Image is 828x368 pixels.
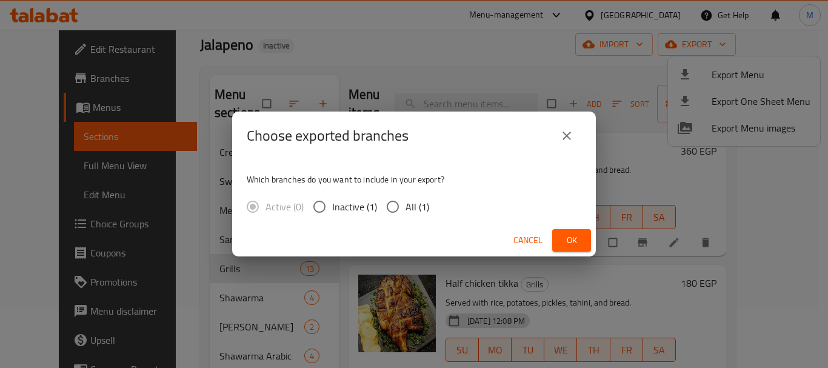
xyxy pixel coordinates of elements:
[513,233,543,248] span: Cancel
[247,126,409,146] h2: Choose exported branches
[552,121,581,150] button: close
[562,233,581,248] span: Ok
[247,173,581,186] p: Which branches do you want to include in your export?
[332,199,377,214] span: Inactive (1)
[406,199,429,214] span: All (1)
[552,229,591,252] button: Ok
[509,229,547,252] button: Cancel
[265,199,304,214] span: Active (0)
